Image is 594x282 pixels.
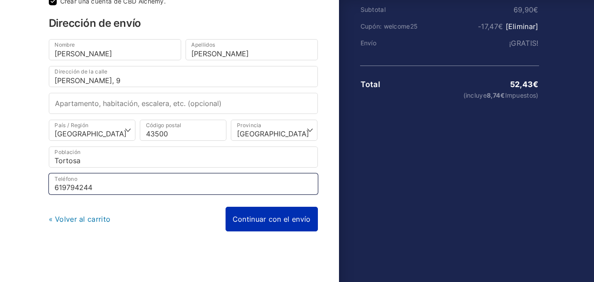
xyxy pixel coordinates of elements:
[419,22,539,30] td: -
[49,215,111,223] a: « Volver al carrito
[360,23,420,30] th: Cupón: welcome25
[481,22,503,31] span: 17,47
[49,66,318,87] input: Dirección de la calle
[360,6,420,13] th: Subtotal
[49,173,318,194] input: Teléfono
[360,40,420,47] th: Envío
[226,207,318,231] a: Continuar con el envío
[506,22,539,31] a: [Eliminar]
[420,92,538,99] small: (incluye Impuestos)
[514,5,539,14] bdi: 69,90
[498,22,503,31] span: €
[419,39,539,47] td: ¡GRATIS!
[49,93,318,114] input: Apartamento, habitación, escalera, etc. (opcional)
[500,92,505,99] span: €
[49,18,318,29] h3: Dirección de envío
[510,80,539,89] bdi: 52,43
[49,39,181,60] input: Nombre
[360,80,420,89] th: Total
[487,92,505,99] span: 8,74
[49,146,318,168] input: Población
[533,5,538,14] span: €
[186,39,318,60] input: Apellidos
[533,80,538,89] span: €
[140,120,226,141] input: Código postal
